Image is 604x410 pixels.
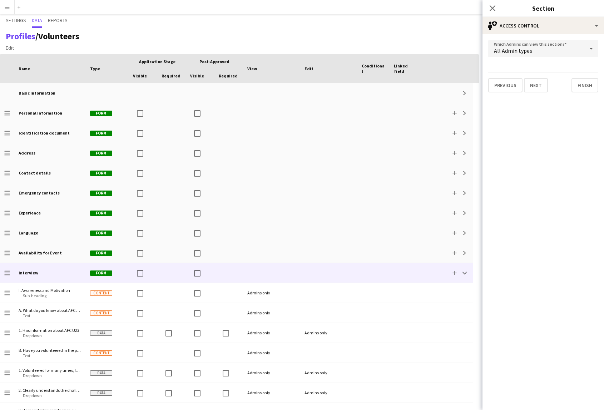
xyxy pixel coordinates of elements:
b: Contact details [19,170,51,176]
b: Basic Information [19,90,55,96]
b: Address [19,150,35,156]
span: — Text [19,353,81,358]
div: Admins only [243,303,300,323]
div: Admins only [243,323,300,343]
b: Personal Information [19,110,62,116]
span: Form [90,211,112,216]
span: Form [90,171,112,176]
span: Content [90,350,112,356]
b: Experience [19,210,41,216]
span: Form [90,231,112,236]
span: Form [90,151,112,156]
div: Admins only [300,383,357,403]
span: Content [90,290,112,296]
span: Form [90,191,112,196]
span: — Sub-heading [19,293,81,298]
span: Required [219,73,238,79]
h3: Section [482,4,604,13]
h1: / [6,31,79,42]
span: Visible [190,73,204,79]
span: Settings [6,18,26,23]
span: Form [90,270,112,276]
span: All Admin types [494,47,532,54]
span: Name [19,66,30,71]
div: Access control [482,17,604,34]
span: Application stage [139,59,175,64]
span: Edit [305,66,313,71]
div: Admins only [300,323,357,343]
span: Required [162,73,180,79]
b: Interview [19,270,38,275]
span: Data [90,330,112,336]
button: Previous [488,78,523,92]
span: Visible [133,73,147,79]
b: Emergency contacts [19,190,60,196]
span: — Dropdown [19,333,81,338]
span: A. What do you know about AFC U23? [19,308,81,313]
span: View [247,66,257,71]
span: — Dropdown [19,373,81,378]
span: Edit [6,45,14,51]
span: Content [90,310,112,316]
span: Post-Approved [199,59,229,64]
span: — Dropdown [19,393,81,398]
span: Conditional [362,63,385,74]
span: B. Have you volunteered in the past? If yes, then what have you enjoyed most about previous [DEMO... [19,348,81,353]
span: 1. Has information about AFC U23 [19,328,81,333]
span: Form [90,131,112,136]
span: 2. Clearly understands the challenges of volunteering [19,388,81,393]
a: Profiles [6,31,35,42]
b: Availability for Event [19,250,62,255]
div: Admins only [243,343,300,363]
div: Admins only [243,283,300,303]
span: Volunteers [38,31,79,42]
span: Data [90,370,112,376]
button: Next [524,78,548,92]
span: Linked field [394,63,417,74]
span: I. Awareness and Motivation [19,288,81,293]
span: Form [90,250,112,256]
span: Type [90,66,100,71]
span: — Text [19,313,81,318]
span: Data [90,390,112,396]
div: Admins only [300,363,357,383]
b: Identification document [19,130,70,136]
span: Form [90,111,112,116]
div: Admins only [243,363,300,383]
span: Data [32,18,42,23]
span: 1. Volunteered for many times, for different projects/organizations [19,368,81,373]
button: Finish [571,78,598,92]
b: Language [19,230,38,236]
a: Edit [3,43,17,52]
div: Admins only [243,383,300,403]
span: Reports [48,18,68,23]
